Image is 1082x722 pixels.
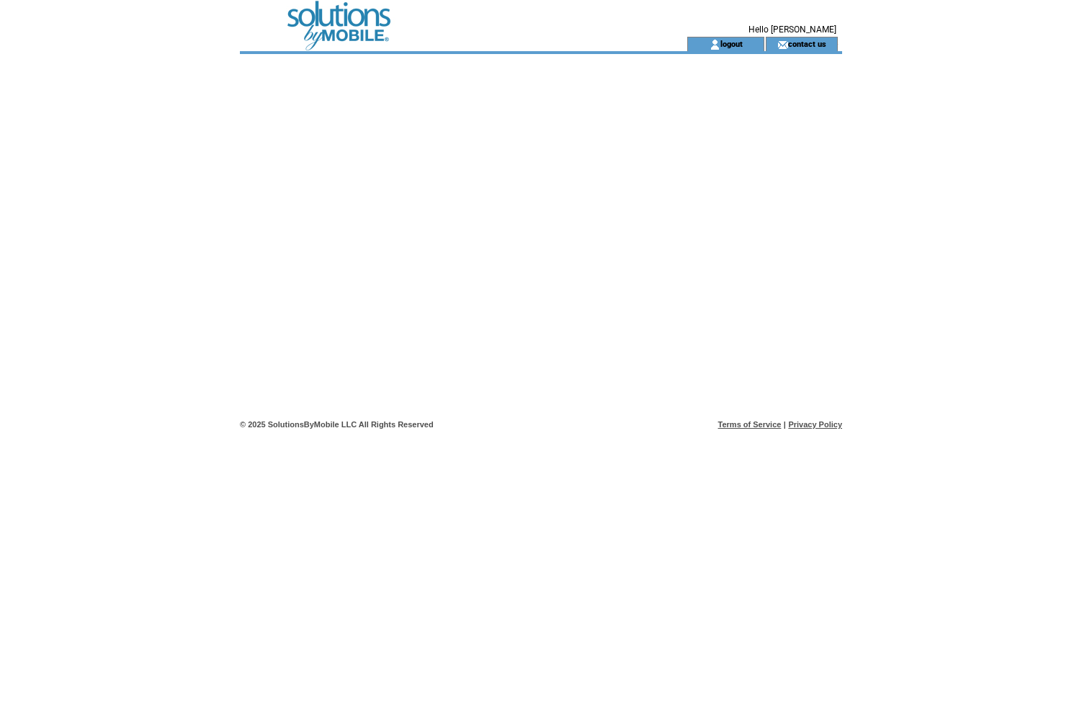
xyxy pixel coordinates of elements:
[784,420,786,429] span: |
[710,39,720,50] img: account_icon.gif
[748,24,836,35] span: Hello [PERSON_NAME]
[718,420,782,429] a: Terms of Service
[777,39,788,50] img: contact_us_icon.gif
[788,420,842,429] a: Privacy Policy
[240,420,434,429] span: © 2025 SolutionsByMobile LLC All Rights Reserved
[788,39,826,48] a: contact us
[720,39,743,48] a: logout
